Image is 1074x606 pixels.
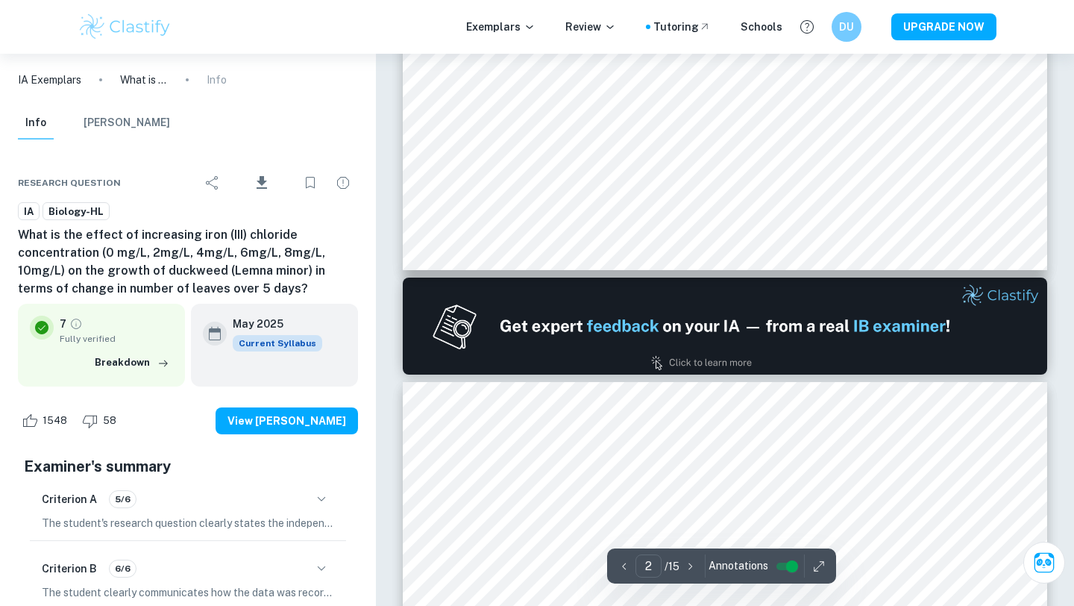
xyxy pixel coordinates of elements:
[1023,542,1065,584] button: Ask Clai
[91,352,173,374] button: Breakdown
[891,13,996,40] button: UPGRADE NOW
[42,560,97,577] h6: Criterion B
[18,176,121,190] span: Research question
[653,19,711,35] a: Tutoring
[95,413,125,428] span: 58
[18,409,75,433] div: Like
[665,558,679,575] p: / 15
[328,168,358,198] div: Report issue
[84,107,170,140] button: [PERSON_NAME]
[832,12,861,42] button: DU
[794,14,820,40] button: Help and Feedback
[120,72,168,88] p: What is the effect of increasing iron (III) chloride concentration (0 mg/L, 2mg/L, 4mg/L, 6mg/L, ...
[19,204,39,219] span: IA
[78,12,172,42] img: Clastify logo
[838,19,855,35] h6: DU
[42,584,334,601] p: The student clearly communicates how the data was recorded and processed, providing a detailed ex...
[60,316,66,332] p: 7
[18,202,40,221] a: IA
[18,72,81,88] a: IA Exemplars
[43,204,109,219] span: Biology-HL
[216,407,358,434] button: View [PERSON_NAME]
[34,413,75,428] span: 1548
[18,107,54,140] button: Info
[233,335,322,352] span: Current Syllabus
[207,72,227,88] p: Info
[69,317,83,331] a: Grade fully verified
[42,491,97,507] h6: Criterion A
[43,202,110,221] a: Biology-HL
[295,168,325,198] div: Bookmark
[24,455,352,478] h5: Examiner's summary
[60,332,173,346] span: Fully verified
[741,19,782,35] a: Schools
[403,278,1047,375] img: Ad
[230,163,292,202] div: Download
[110,493,136,506] span: 5/6
[78,409,125,433] div: Dislike
[198,168,227,198] div: Share
[233,316,310,332] h6: May 2025
[42,515,334,531] p: The student's research question clearly states the independent and dependent variables, along wit...
[110,562,136,575] span: 6/6
[565,19,616,35] p: Review
[18,226,358,298] h6: What is the effect of increasing iron (III) chloride concentration (0 mg/L, 2mg/L, 4mg/L, 6mg/L, ...
[709,558,768,574] span: Annotations
[466,19,536,35] p: Exemplars
[233,335,322,352] div: This exemplar is based on the current syllabus. Feel free to refer to it for inspiration/ideas wh...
